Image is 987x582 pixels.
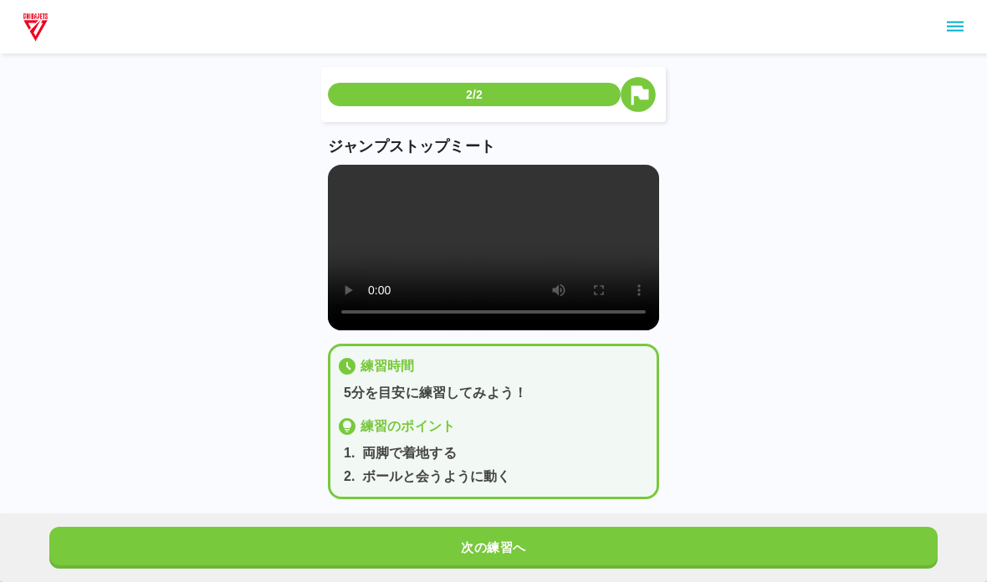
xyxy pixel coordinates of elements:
button: sidemenu [941,13,969,41]
p: 2/2 [466,86,483,103]
p: 5分を目安に練習してみよう！ [344,383,650,403]
p: ジャンプストップミート [328,135,659,158]
img: dummy [20,10,51,43]
p: 両脚で着地する [362,443,457,463]
p: 練習時間 [361,356,415,376]
p: 練習のポイント [361,416,455,436]
p: 1 . [344,443,355,463]
p: ボールと会うように動く [362,467,511,487]
p: 2 . [344,467,355,487]
button: 次の練習へ [49,527,938,569]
